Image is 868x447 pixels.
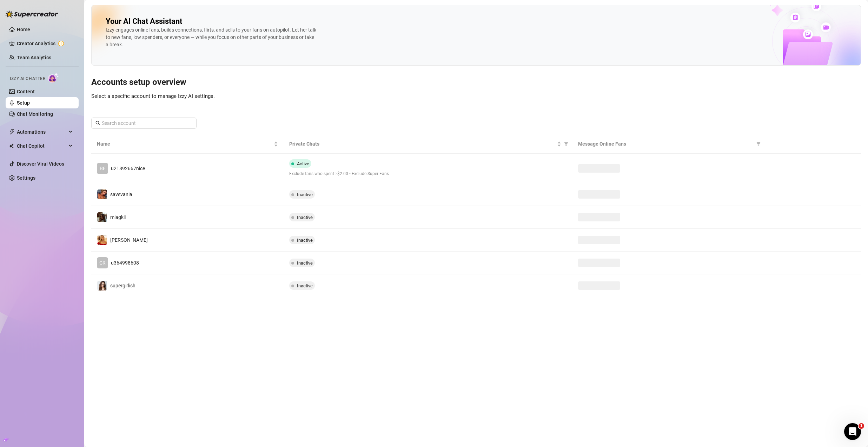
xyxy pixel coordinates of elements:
span: Active [297,161,309,166]
a: Creator Analytics exclamation-circle [17,38,73,49]
span: Automations [17,126,67,138]
img: miagkii [97,212,107,222]
a: Content [17,89,35,94]
span: Name [97,140,272,148]
span: Message Online Fans [578,140,754,148]
img: Chat Copilot [9,144,14,148]
span: Inactive [297,260,313,266]
img: supergirlish [97,281,107,291]
th: Private Chats [284,134,572,154]
span: [PERSON_NAME] [110,237,148,243]
h2: Your AI Chat Assistant [106,16,182,26]
input: Search account [102,119,187,127]
a: Discover Viral Videos [17,161,64,167]
a: Home [17,27,30,32]
a: Settings [17,175,35,181]
img: savsvania [97,189,107,199]
span: Inactive [297,283,313,288]
h3: Accounts setup overview [91,77,861,88]
span: thunderbolt [9,129,15,135]
span: Exclude fans who spent >$2.00 • Exclude Super Fans [289,171,566,177]
span: filter [564,142,568,146]
span: BE [100,165,106,172]
a: Chat Monitoring [17,111,53,117]
span: Inactive [297,192,313,197]
span: savsvania [110,192,132,197]
span: filter [563,139,570,149]
img: logo-BBDzfeDw.svg [6,11,58,18]
span: build [4,437,8,442]
span: Private Chats [289,140,555,148]
span: filter [755,139,762,149]
span: Select a specific account to manage Izzy AI settings. [91,93,215,99]
span: CR [99,259,106,267]
span: Inactive [297,238,313,243]
span: search [95,121,100,126]
img: mikayla_demaiter [97,235,107,245]
span: 1 [859,423,864,429]
span: Chat Copilot [17,140,67,152]
img: AI Chatter [48,73,59,83]
span: supergirlish [110,283,135,288]
span: miagkii [110,214,126,220]
span: Izzy AI Chatter [10,75,45,82]
a: Team Analytics [17,55,51,60]
span: u21892667nice [111,166,145,171]
a: Setup [17,100,30,106]
span: u364998608 [111,260,139,266]
th: Name [91,134,284,154]
span: filter [756,142,761,146]
iframe: Intercom live chat [844,423,861,440]
div: Izzy engages online fans, builds connections, flirts, and sells to your fans on autopilot. Let he... [106,26,316,48]
span: Inactive [297,215,313,220]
